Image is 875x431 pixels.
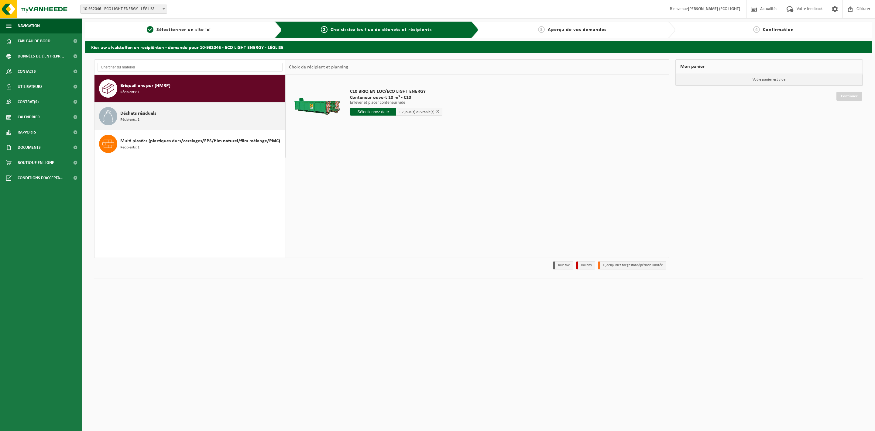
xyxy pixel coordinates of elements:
p: Votre panier est vide [676,74,863,85]
span: Boutique en ligne [18,155,54,170]
span: 4 [753,26,760,33]
h2: Kies uw afvalstoffen en recipiënten - demande pour 10-932046 - ECO LIGHT ENERGY - LÉGLISE [85,41,872,53]
span: Récipients: 1 [120,145,139,151]
span: Conteneur ouvert 10 m³ - C10 [350,95,442,101]
span: Données de l'entrepr... [18,49,64,64]
span: Aperçu de vos demandes [548,27,606,32]
span: Choisissiez les flux de déchets et récipients [331,27,432,32]
span: 3 [538,26,545,33]
a: 1Sélectionner un site ici [88,26,270,33]
span: Contrat(s) [18,94,39,109]
span: Sélectionner un site ici [156,27,211,32]
span: Récipients: 1 [120,117,139,123]
p: Enlever et placer conteneur vide [350,101,442,105]
span: Navigation [18,18,40,33]
span: Utilisateurs [18,79,43,94]
span: + 2 jour(s) ouvrable(s) [399,110,434,114]
span: 10-932046 - ECO LIGHT ENERGY - LÉGLISE [80,5,167,14]
a: Continuer [836,92,862,101]
span: 2 [321,26,328,33]
div: Mon panier [675,59,863,74]
span: Contacts [18,64,36,79]
button: Multi plastics (plastiques durs/cerclages/EPS/film naturel/film mélange/PMC) Récipients: 1 [94,130,286,158]
span: Récipients: 1 [120,89,139,95]
span: Conditions d'accepta... [18,170,63,186]
span: Tableau de bord [18,33,50,49]
span: Multi plastics (plastiques durs/cerclages/EPS/film naturel/film mélange/PMC) [120,137,280,145]
strong: [PERSON_NAME] (ECO LIGHT) [688,7,740,11]
span: Déchets résiduels [120,110,156,117]
span: Briquaillons pur (HMRP) [120,82,170,89]
button: Déchets résiduels Récipients: 1 [94,103,286,130]
span: 1 [147,26,153,33]
span: Rapports [18,125,36,140]
div: Choix de récipient et planning [286,60,351,75]
span: C10 BRIQ EN LOC/ECO LIGHT ENERGY [350,89,442,95]
li: Holiday [576,261,595,269]
li: Tijdelijk niet toegestaan/période limitée [598,261,666,269]
span: Confirmation [763,27,794,32]
li: Jour fixe [553,261,573,269]
button: Briquaillons pur (HMRP) Récipients: 1 [94,75,286,103]
input: Sélectionnez date [350,108,396,116]
input: Chercher du matériel [98,63,283,72]
span: 10-932046 - ECO LIGHT ENERGY - LÉGLISE [81,5,167,13]
span: Calendrier [18,109,40,125]
span: Documents [18,140,41,155]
